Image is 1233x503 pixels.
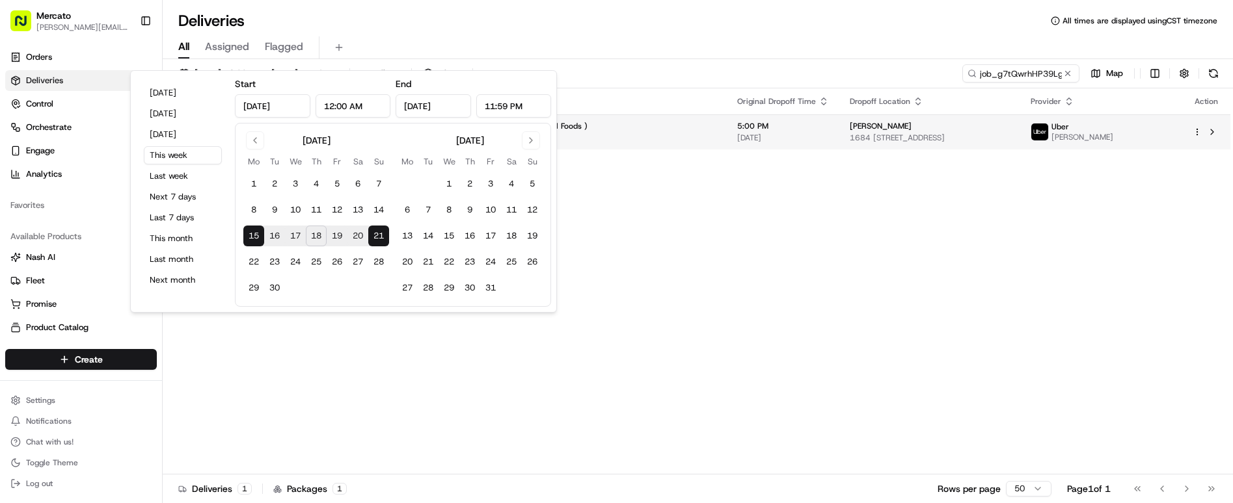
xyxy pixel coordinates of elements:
[5,317,157,338] button: Product Catalog
[243,174,264,194] button: 1
[265,39,303,55] span: Flagged
[347,226,368,246] button: 20
[36,22,129,32] button: [PERSON_NAME][EMAIL_ADDRESS][PERSON_NAME][DOMAIN_NAME]
[368,226,389,246] button: 21
[195,68,338,79] span: [DATE] 12:00 AM - [DATE] 11:59 PM
[8,131,105,155] a: 📗Knowledge Base
[347,200,368,220] button: 13
[501,226,522,246] button: 18
[5,454,157,472] button: Toggle Theme
[10,275,152,287] a: Fleet
[26,478,53,489] span: Log out
[306,155,327,168] th: Thursday
[522,251,543,272] button: 26
[480,251,501,272] button: 24
[246,131,264,149] button: Go to previous month
[355,64,406,83] button: Filters
[418,251,439,272] button: 21
[522,174,543,194] button: 5
[5,474,157,493] button: Log out
[26,458,78,468] span: Toggle Theme
[459,200,480,220] button: 9
[285,155,306,168] th: Wednesday
[1051,132,1113,142] span: [PERSON_NAME]
[459,277,480,298] button: 30
[264,277,285,298] button: 30
[5,164,157,185] a: Analytics
[243,155,264,168] th: Monday
[26,136,100,149] span: Knowledge Base
[347,155,368,168] th: Saturday
[522,200,543,220] button: 12
[173,64,344,83] button: [DATE] 12:00 AM - [DATE] 11:59 PM
[5,47,157,68] a: Orders
[368,251,389,272] button: 28
[285,200,306,220] button: 10
[306,200,327,220] button: 11
[1063,16,1217,26] span: All times are displayed using CST timezone
[439,251,459,272] button: 22
[501,174,522,194] button: 4
[5,412,157,430] button: Notifications
[26,298,57,310] span: Promise
[439,155,459,168] th: Wednesday
[10,251,152,263] a: Nash AI
[418,200,439,220] button: 7
[347,174,368,194] button: 6
[5,247,157,268] button: Nash AI
[144,125,222,144] button: [DATE]
[306,251,327,272] button: 25
[273,482,347,495] div: Packages
[417,64,467,83] button: Views
[480,226,501,246] button: 17
[243,277,264,298] button: 29
[26,145,55,157] span: Engage
[306,174,327,194] button: 4
[397,226,418,246] button: 13
[303,134,331,147] div: [DATE]
[316,94,391,118] input: Time
[397,200,418,220] button: 6
[418,277,439,298] button: 28
[327,174,347,194] button: 5
[439,174,459,194] button: 1
[178,39,189,55] span: All
[480,174,501,194] button: 3
[5,117,157,138] button: Orchestrate
[34,32,234,45] input: Got a question? Start typing here...
[144,84,222,102] button: [DATE]
[44,85,165,96] div: We're available if you need us!
[962,64,1079,83] input: Type to search
[13,138,23,148] div: 📗
[5,349,157,370] button: Create
[26,416,72,426] span: Notifications
[129,168,157,178] span: Pylon
[522,155,543,168] th: Sunday
[5,94,157,114] button: Control
[327,200,347,220] button: 12
[5,294,157,315] button: Promise
[5,70,157,91] a: Deliveries
[480,277,501,298] button: 31
[26,251,55,263] span: Nash AI
[418,226,439,246] button: 14
[26,122,72,133] span: Orchestrate
[5,433,157,451] button: Chat with us!
[397,277,418,298] button: 27
[522,226,543,246] button: 19
[456,134,484,147] div: [DATE]
[10,298,152,310] a: Promise
[368,200,389,220] button: 14
[1106,68,1123,79] span: Map
[368,155,389,168] th: Sunday
[221,76,237,92] button: Start new chat
[44,72,213,85] div: Start new chat
[1051,122,1069,132] span: Uber
[1204,64,1223,83] button: Refresh
[36,9,71,22] button: Mercato
[144,167,222,185] button: Last week
[144,271,222,289] button: Next month
[737,96,816,107] span: Original Dropoff Time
